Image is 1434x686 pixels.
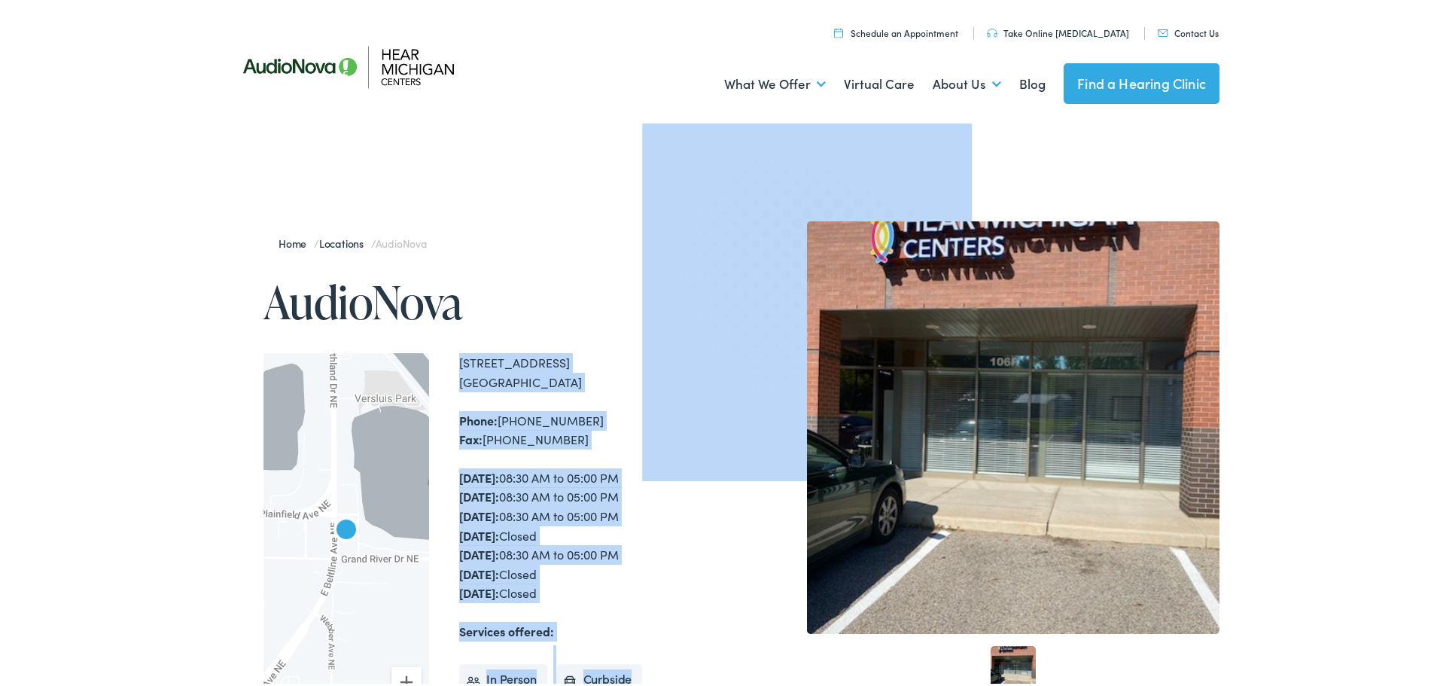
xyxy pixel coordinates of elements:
strong: [DATE]: [459,505,499,521]
strong: [DATE]: [459,543,499,559]
strong: [DATE]: [459,485,499,502]
a: Virtual Care [844,53,915,109]
a: Home [279,233,314,248]
a: Locations [319,233,371,248]
strong: [DATE]: [459,563,499,579]
strong: Fax: [459,428,483,444]
span: / / [279,233,427,248]
div: [STREET_ADDRESS] [GEOGRAPHIC_DATA] [459,350,723,389]
a: About Us [933,53,1001,109]
a: Take Online [MEDICAL_DATA] [987,23,1129,36]
strong: Services offered: [459,620,554,636]
h1: AudioNova [263,274,723,324]
a: Contact Us [1158,23,1219,36]
div: 08:30 AM to 05:00 PM 08:30 AM to 05:00 PM 08:30 AM to 05:00 PM Closed 08:30 AM to 05:00 PM Closed... [459,465,723,600]
img: utility icon [987,26,997,35]
a: Blog [1019,53,1046,109]
strong: [DATE]: [459,581,499,598]
a: Find a Hearing Clinic [1064,60,1219,101]
strong: [DATE]: [459,466,499,483]
span: AudioNova [376,233,427,248]
div: AudioNova [328,511,364,547]
a: What We Offer [724,53,826,109]
a: Schedule an Appointment [834,23,958,36]
strong: [DATE]: [459,524,499,541]
div: [PHONE_NUMBER] [PHONE_NUMBER] [459,408,723,447]
img: utility icon [834,25,843,35]
img: utility icon [1158,26,1168,34]
strong: Phone: [459,409,498,425]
